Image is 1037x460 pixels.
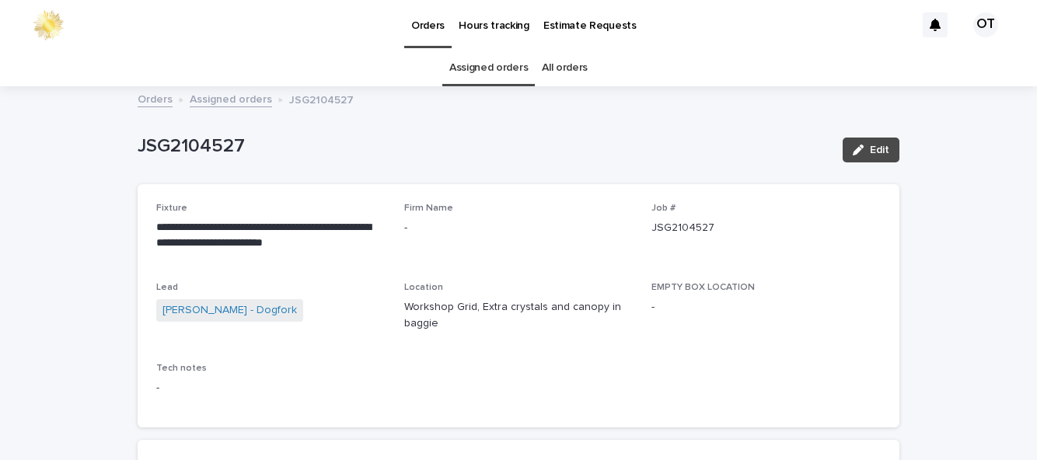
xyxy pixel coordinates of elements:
span: Fixture [156,204,187,213]
span: Lead [156,283,178,292]
span: Firm Name [404,204,453,213]
p: - [404,220,634,236]
p: Workshop Grid, Extra crystals and canopy in baggie [404,299,634,332]
a: Assigned orders [190,89,272,107]
a: [PERSON_NAME] - Dogfork [162,302,297,319]
p: JSG2104527 [289,90,354,107]
button: Edit [843,138,899,162]
a: All orders [542,50,588,86]
span: Location [404,283,443,292]
span: Job # [651,204,676,213]
span: Edit [870,145,889,155]
span: Tech notes [156,364,207,373]
a: Orders [138,89,173,107]
div: OT [973,12,998,37]
p: JSG2104527 [651,220,881,236]
img: 0ffKfDbyRa2Iv8hnaAqg [31,9,65,40]
span: EMPTY BOX LOCATION [651,283,755,292]
a: Assigned orders [449,50,528,86]
p: - [651,299,881,315]
p: - [156,380,881,396]
p: JSG2104527 [138,135,830,158]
